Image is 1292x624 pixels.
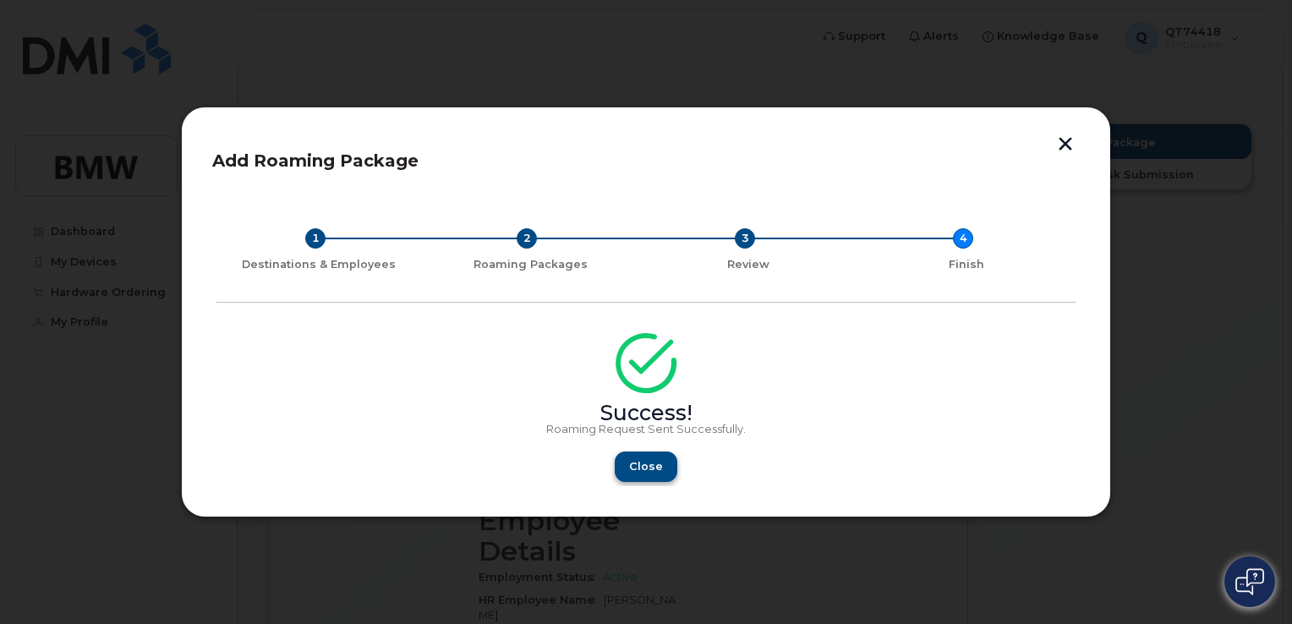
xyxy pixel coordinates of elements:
span: Add Roaming Package [212,151,419,171]
span: Close [629,458,663,474]
p: Roaming Request Sent Successfully. [216,423,1076,436]
div: Destinations & Employees [223,258,414,271]
div: Success! [216,407,1076,420]
div: 1 [305,228,326,249]
div: 3 [735,228,755,249]
div: 2 [517,228,537,249]
div: Review [646,258,851,271]
button: Close [615,452,677,482]
div: Roaming Packages [428,258,632,271]
img: Open chat [1235,568,1264,595]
